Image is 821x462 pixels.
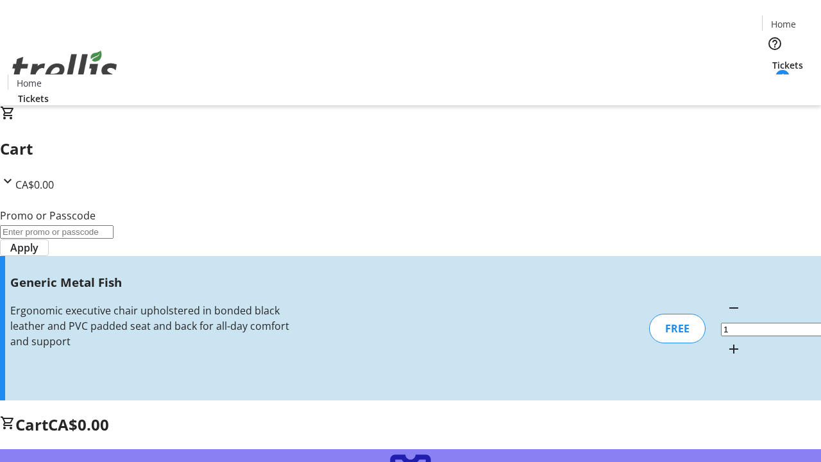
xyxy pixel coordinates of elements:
a: Home [763,17,804,31]
img: Orient E2E Organization pzrU8cvMMr's Logo [8,37,122,101]
h3: Generic Metal Fish [10,273,291,291]
span: Apply [10,240,38,255]
span: Tickets [772,58,803,72]
div: FREE [649,314,706,343]
button: Help [762,31,788,56]
span: Tickets [18,92,49,105]
button: Increment by one [721,336,747,362]
button: Decrement by one [721,295,747,321]
span: Home [771,17,796,31]
span: CA$0.00 [15,178,54,192]
a: Home [8,76,49,90]
a: Tickets [762,58,813,72]
div: Ergonomic executive chair upholstered in bonded black leather and PVC padded seat and back for al... [10,303,291,349]
a: Tickets [8,92,59,105]
span: Home [17,76,42,90]
span: CA$0.00 [48,414,109,435]
button: Cart [762,72,788,98]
